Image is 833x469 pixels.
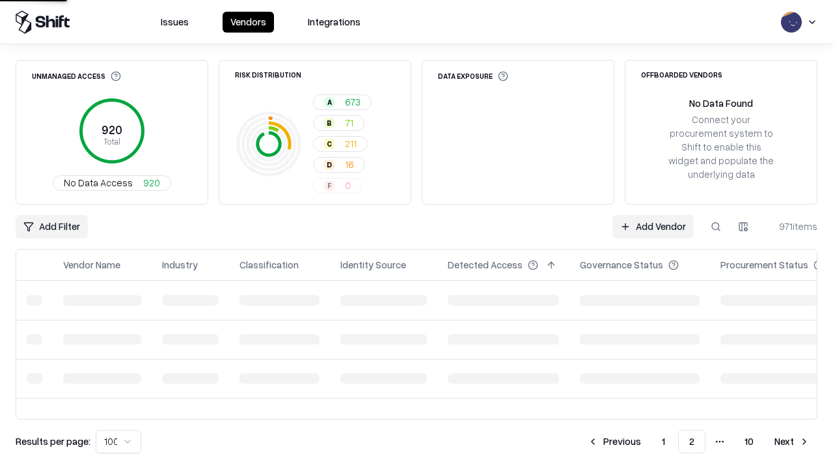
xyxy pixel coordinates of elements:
[16,215,88,238] button: Add Filter
[300,12,368,33] button: Integrations
[345,95,361,109] span: 673
[580,430,817,453] nav: pagination
[162,258,198,272] div: Industry
[667,113,775,182] div: Connect your procurement system to Shift to enable this widget and populate the underlying data
[313,115,364,131] button: B71
[651,430,676,453] button: 1
[32,71,121,81] div: Unmanaged Access
[438,71,508,81] div: Data Exposure
[689,96,753,110] div: No Data Found
[767,430,817,453] button: Next
[16,434,90,448] p: Results per page:
[313,157,365,173] button: D16
[103,136,120,147] tspan: Total
[580,430,649,453] button: Previous
[235,71,301,78] div: Risk Distribution
[313,94,372,110] button: A673
[63,258,120,272] div: Vendor Name
[324,160,335,170] div: D
[678,430,705,453] button: 2
[143,176,160,190] span: 920
[448,258,523,272] div: Detected Access
[223,12,274,33] button: Vendors
[345,137,357,150] span: 211
[153,12,197,33] button: Issues
[612,215,694,238] a: Add Vendor
[64,176,133,190] span: No Data Access
[239,258,299,272] div: Classification
[340,258,406,272] div: Identity Source
[345,116,353,130] span: 71
[720,258,808,272] div: Procurement Status
[580,258,663,272] div: Governance Status
[324,118,335,128] div: B
[324,97,335,107] div: A
[53,175,171,191] button: No Data Access920
[102,122,122,137] tspan: 920
[313,136,368,152] button: C211
[324,139,335,149] div: C
[734,430,764,453] button: 10
[345,158,354,171] span: 16
[765,220,817,233] div: 971 items
[641,71,722,78] div: Offboarded Vendors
